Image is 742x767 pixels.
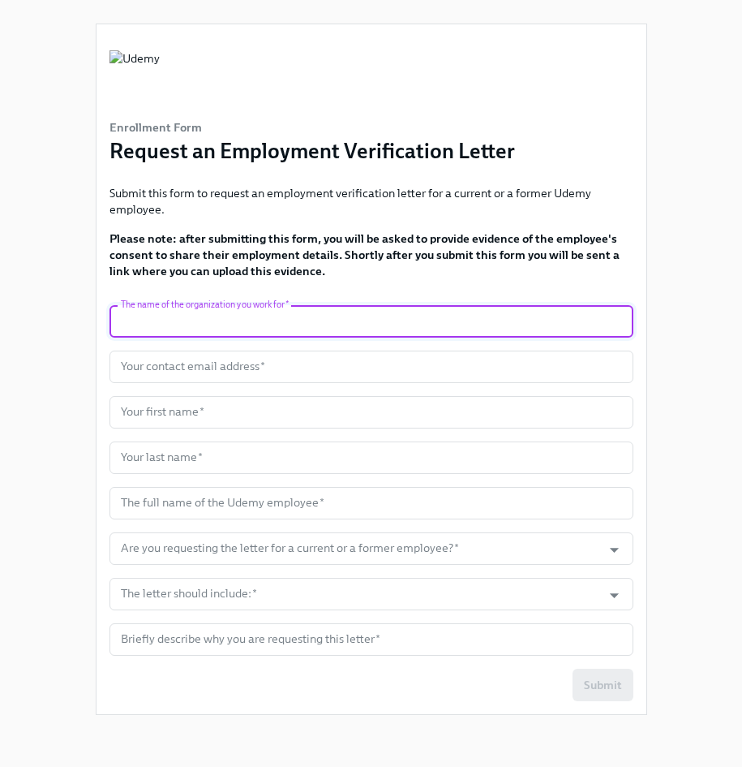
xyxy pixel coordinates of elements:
strong: Please note: after submitting this form, you will be asked to provide evidence of the employee's ... [109,231,620,278]
p: Submit this form to request an employment verification letter for a current or a former Udemy emp... [109,185,633,218]
button: Open [602,537,627,562]
button: Open [602,583,627,608]
img: Udemy [109,50,160,99]
h6: Enrollment Form [109,118,515,136]
h3: Request an Employment Verification Letter [109,136,515,166]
